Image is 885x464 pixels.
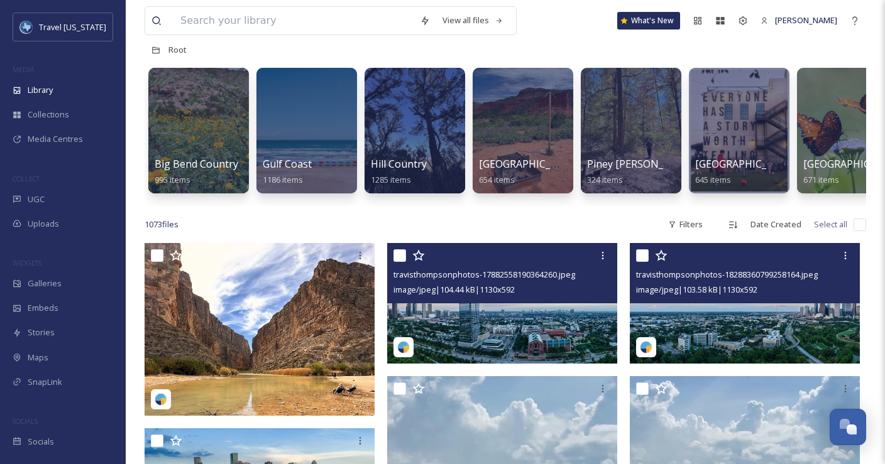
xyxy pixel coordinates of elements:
span: Piney [PERSON_NAME] [587,157,696,171]
span: Collections [28,109,69,121]
span: [GEOGRAPHIC_DATA] [479,157,580,171]
span: 1186 items [263,174,303,185]
a: Big Bend Country995 items [155,158,238,185]
span: Hill Country [371,157,427,171]
span: 324 items [587,174,623,185]
span: Gulf Coast [263,157,312,171]
span: 1073 file s [145,219,179,230]
span: Stories [28,326,55,338]
img: snapsea-logo.png [397,341,410,353]
span: 995 items [155,174,190,185]
span: [PERSON_NAME] [775,14,837,26]
img: snapsea-logo.png [640,341,652,353]
a: Root [168,42,187,57]
img: snapsea-logo.png [155,393,167,406]
span: Root [168,44,187,55]
span: Maps [28,352,48,364]
input: Search your library [174,7,414,35]
span: COLLECT [13,174,40,183]
span: Travel [US_STATE] [39,21,106,33]
span: Big Bend Country [155,157,238,171]
span: Library [28,84,53,96]
img: images%20%281%29.jpeg [20,21,33,33]
span: UGC [28,193,45,205]
span: SOCIALS [13,416,38,426]
span: 671 items [803,174,839,185]
span: Galleries [28,278,62,289]
span: 1285 items [371,174,411,185]
span: Socials [28,436,54,448]
span: MEDIA [13,65,35,74]
a: [PERSON_NAME] [754,8,844,33]
span: SnapLink [28,376,62,388]
button: Open Chat [830,409,866,445]
a: View all files [436,8,510,33]
span: travisthompsonphotos-17882558190364260.jpeg [393,269,575,280]
a: What's New [617,12,680,30]
a: Hill Country1285 items [371,158,427,185]
span: Media Centres [28,133,83,145]
span: 654 items [479,174,515,185]
span: Select all [814,219,847,230]
img: lba_originals-18086194276881416.jpeg [145,243,375,416]
a: Gulf Coast1186 items [263,158,312,185]
a: Piney [PERSON_NAME]324 items [587,158,696,185]
span: [GEOGRAPHIC_DATA] [695,157,796,171]
span: 645 items [695,174,731,185]
div: Date Created [744,212,808,237]
a: [GEOGRAPHIC_DATA]645 items [695,158,796,185]
div: Filters [662,212,709,237]
span: image/jpeg | 103.58 kB | 1130 x 592 [636,284,757,295]
span: Embeds [28,302,58,314]
span: Uploads [28,218,59,230]
span: image/jpeg | 104.44 kB | 1130 x 592 [393,284,515,295]
span: WIDGETS [13,258,41,267]
span: travisthompsonphotos-18288360799258164.jpeg [636,269,818,280]
a: [GEOGRAPHIC_DATA]654 items [479,158,580,185]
